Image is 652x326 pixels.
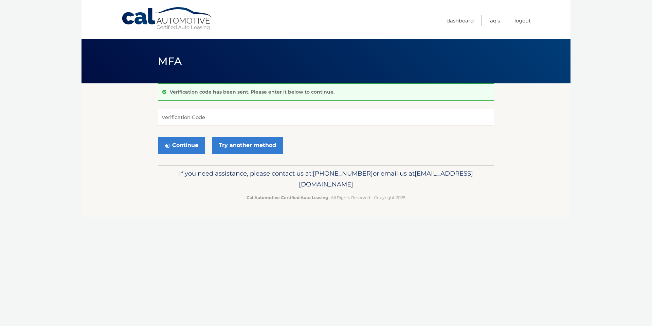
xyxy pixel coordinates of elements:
a: Logout [514,15,531,26]
p: Verification code has been sent. Please enter it below to continue. [170,89,334,95]
input: Verification Code [158,109,494,126]
a: Dashboard [447,15,474,26]
p: If you need assistance, please contact us at: or email us at [162,168,490,190]
a: Cal Automotive [121,7,213,31]
a: Try another method [212,137,283,154]
span: [PHONE_NUMBER] [313,169,373,177]
span: MFA [158,55,182,67]
span: [EMAIL_ADDRESS][DOMAIN_NAME] [299,169,473,188]
strong: Cal Automotive Certified Auto Leasing [247,195,328,200]
button: Continue [158,137,205,154]
a: FAQ's [488,15,500,26]
p: - All Rights Reserved - Copyright 2025 [162,194,490,201]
